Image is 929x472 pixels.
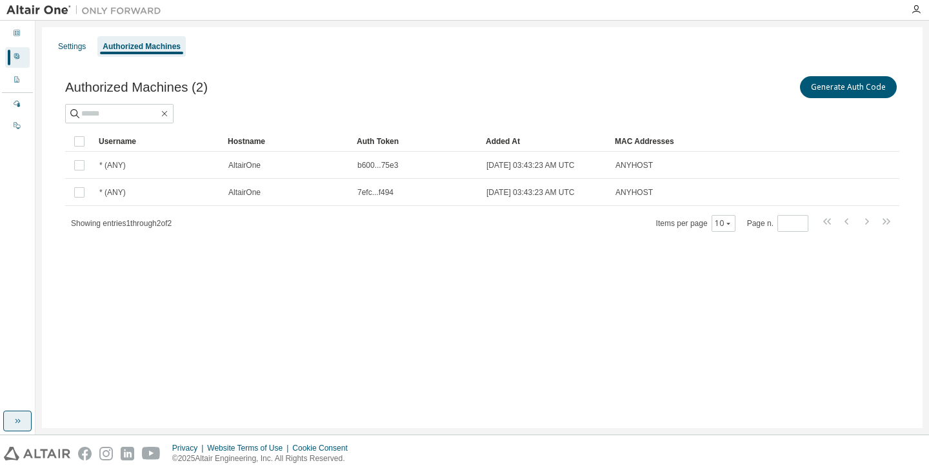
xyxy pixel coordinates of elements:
div: On Prem [5,116,30,137]
span: 7efc...f494 [357,187,394,198]
span: ANYHOST [615,160,653,170]
div: Managed [5,94,30,115]
div: Dashboard [5,24,30,45]
span: * (ANY) [99,187,126,198]
span: Page n. [747,215,808,232]
div: User Profile [5,47,30,68]
div: Cookie Consent [292,443,355,453]
button: Generate Auth Code [800,76,897,98]
img: Altair One [6,4,168,17]
span: Showing entries 1 through 2 of 2 [71,219,172,228]
img: altair_logo.svg [4,447,70,460]
span: b600...75e3 [357,160,398,170]
span: [DATE] 03:43:23 AM UTC [486,187,575,198]
span: AltairOne [228,187,261,198]
span: Items per page [656,215,735,232]
div: Website Terms of Use [207,443,292,453]
div: Authorized Machines [103,41,181,52]
img: facebook.svg [78,447,92,460]
span: ANYHOST [615,187,653,198]
img: instagram.svg [99,447,113,460]
div: Hostname [228,131,346,152]
div: Username [99,131,217,152]
button: 10 [715,218,732,229]
p: © 2025 Altair Engineering, Inc. All Rights Reserved. [172,453,355,464]
span: AltairOne [228,160,261,170]
div: Privacy [172,443,207,453]
div: Added At [486,131,604,152]
img: youtube.svg [142,447,161,460]
div: MAC Addresses [615,131,764,152]
span: * (ANY) [99,160,126,170]
div: Settings [58,41,86,52]
span: Authorized Machines (2) [65,80,208,95]
span: [DATE] 03:43:23 AM UTC [486,160,575,170]
img: linkedin.svg [121,447,134,460]
div: Company Profile [5,70,30,91]
div: Auth Token [357,131,475,152]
